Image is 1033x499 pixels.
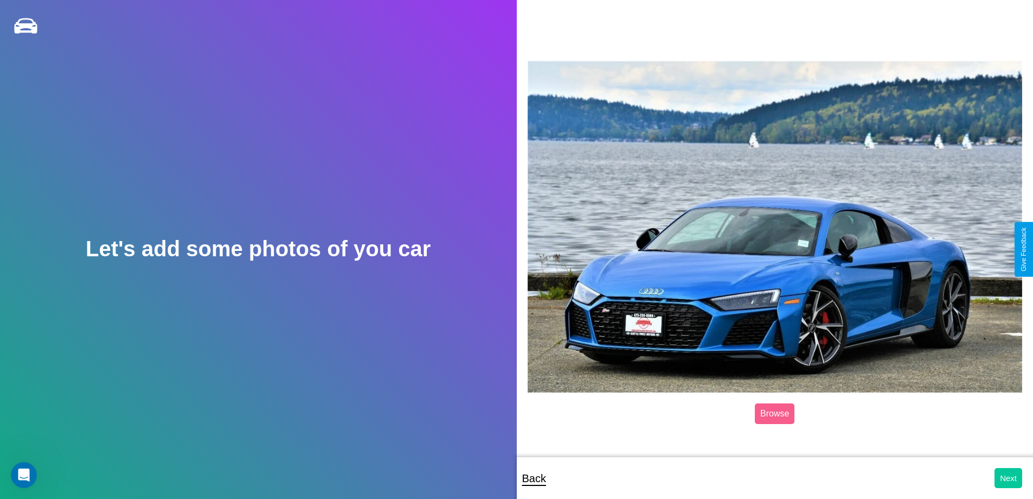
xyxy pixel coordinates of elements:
label: Browse [755,403,794,424]
button: Next [994,468,1022,488]
div: Give Feedback [1020,228,1028,271]
iframe: Intercom live chat [11,462,37,488]
h2: Let's add some photos of you car [86,237,431,261]
img: posted [528,61,1023,393]
p: Back [522,469,546,488]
